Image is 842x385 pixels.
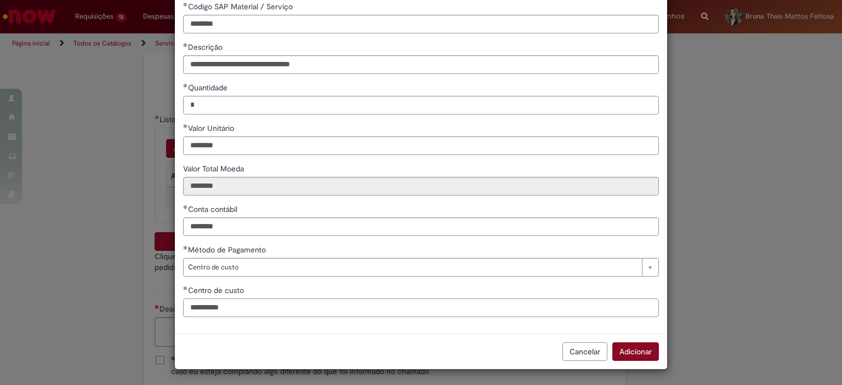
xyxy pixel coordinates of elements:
input: Conta contábil [183,217,659,236]
input: Valor Total Moeda [183,177,659,196]
span: Somente leitura - Valor Total Moeda [183,164,246,174]
span: Obrigatório Preenchido [183,43,188,47]
input: Quantidade [183,96,659,114]
span: Obrigatório Preenchido [183,205,188,209]
input: Valor Unitário [183,136,659,155]
span: Descrição [188,42,225,52]
span: Método de Pagamento [188,245,268,255]
input: Código SAP Material / Serviço [183,15,659,33]
input: Centro de custo [183,298,659,317]
input: Descrição [183,55,659,74]
span: Obrigatório Preenchido [183,245,188,250]
span: Quantidade [188,83,230,93]
span: Valor Unitário [188,123,236,133]
span: Obrigatório Preenchido [183,124,188,128]
span: Obrigatório Preenchido [183,286,188,290]
button: Cancelar [562,342,607,361]
span: Obrigatório Preenchido [183,2,188,7]
span: Centro de custo [188,285,246,295]
span: Conta contábil [188,204,240,214]
span: Centro de custo [188,258,636,276]
button: Adicionar [612,342,659,361]
span: Obrigatório Preenchido [183,83,188,88]
span: Código SAP Material / Serviço [188,2,295,12]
